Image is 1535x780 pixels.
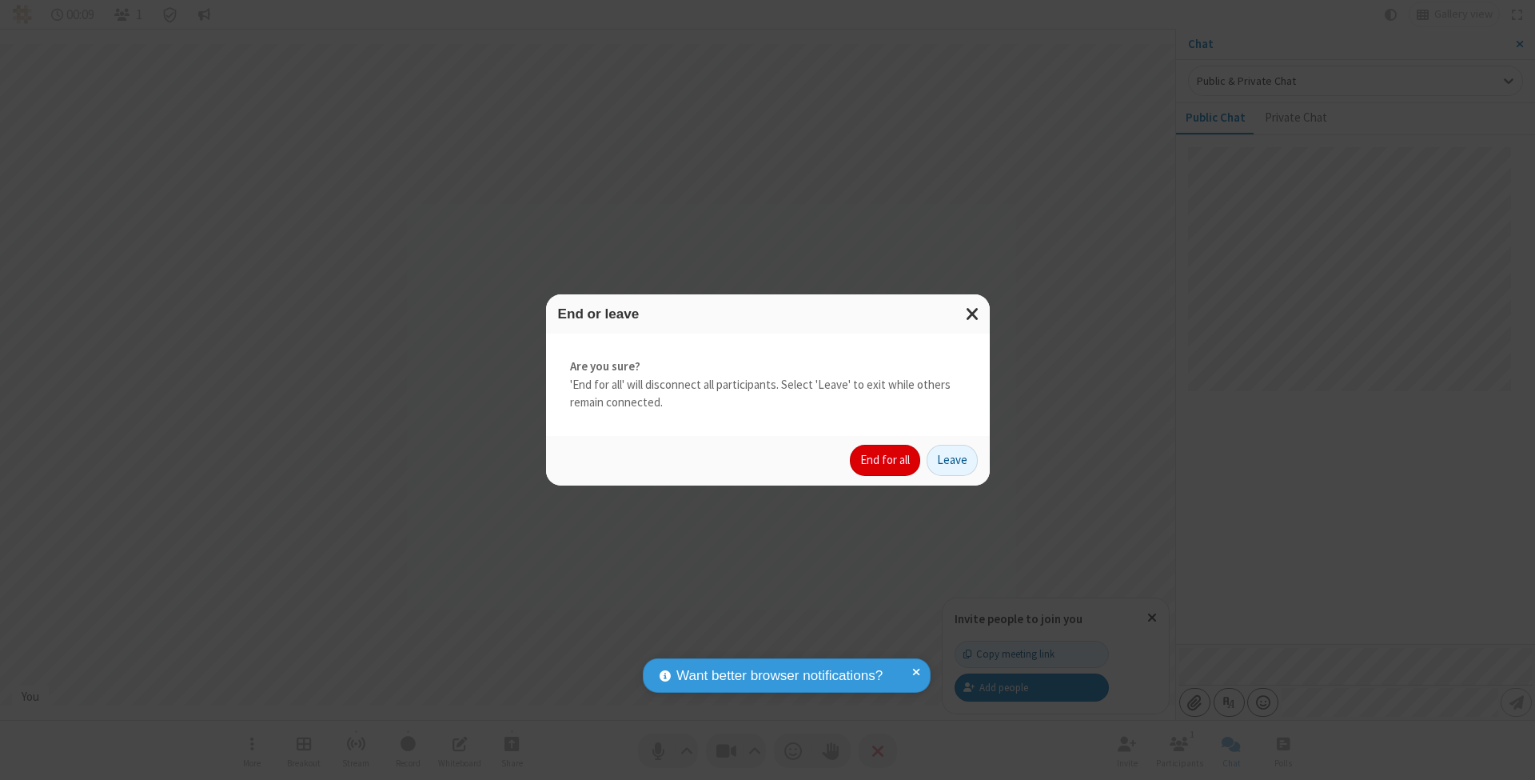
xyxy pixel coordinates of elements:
[850,445,920,477] button: End for all
[570,358,966,376] strong: Are you sure?
[956,294,990,334] button: Close modal
[558,306,978,322] h3: End or leave
[546,334,990,436] div: 'End for all' will disconnect all participants. Select 'Leave' to exit while others remain connec...
[927,445,978,477] button: Leave
[676,666,883,686] span: Want better browser notifications?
